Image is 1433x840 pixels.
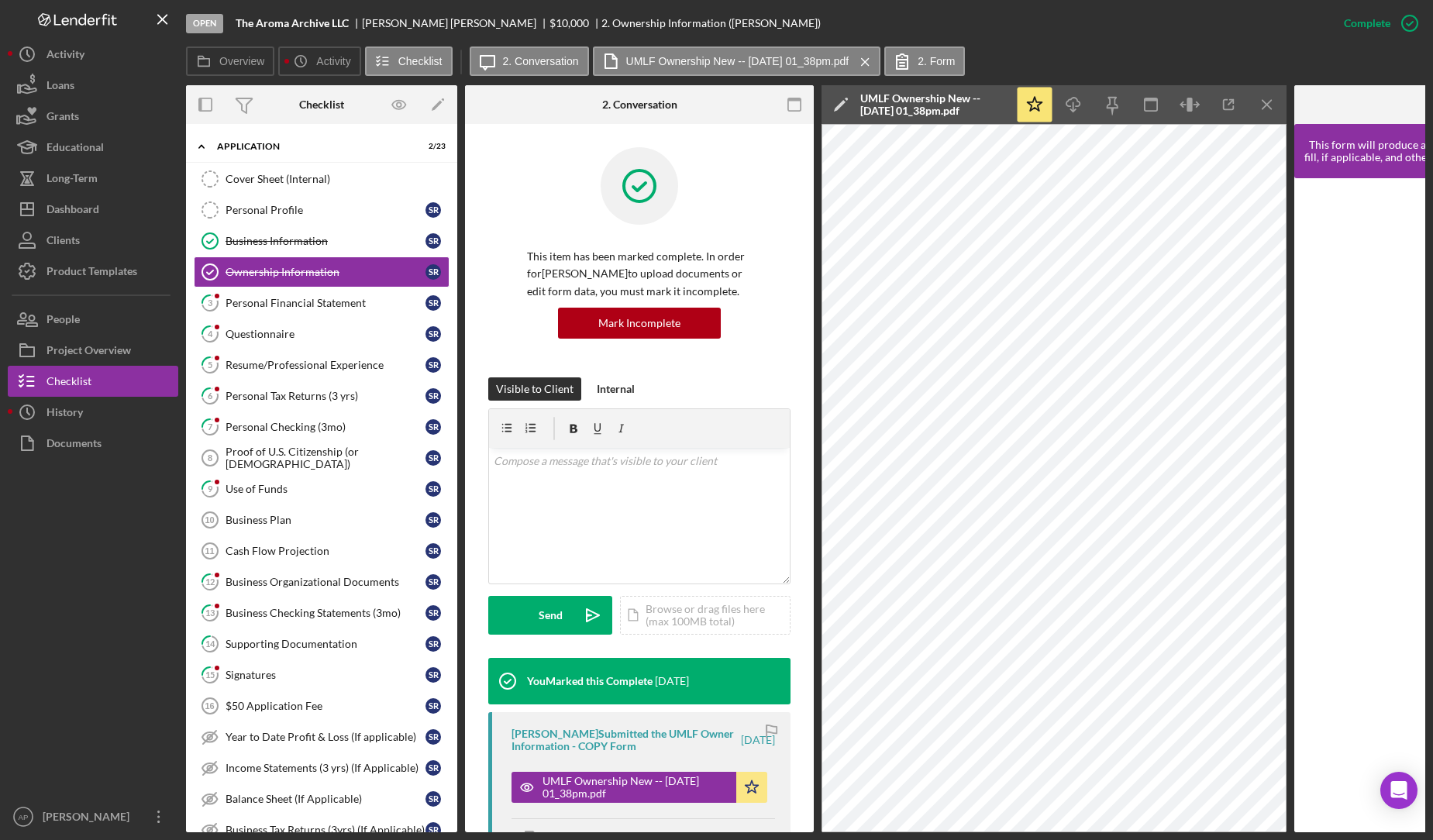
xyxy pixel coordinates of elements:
button: History [8,397,178,428]
button: Documents [8,428,178,459]
tspan: 4 [208,329,213,339]
button: AP[PERSON_NAME] [8,801,178,832]
div: Personal Financial Statement [226,297,425,309]
button: Loans [8,70,178,101]
button: Visible to Client [488,377,581,401]
div: S R [425,636,441,652]
tspan: 14 [205,639,215,649]
a: 3Personal Financial StatementSR [194,287,450,318]
div: Mark Incomplete [598,308,680,339]
div: Open [186,14,223,33]
div: S R [425,388,441,404]
div: S R [425,543,441,559]
div: S R [425,760,441,776]
text: AP [19,813,29,821]
div: S R [425,357,441,373]
a: 8Proof of U.S. Citizenship (or [DEMOGRAPHIC_DATA])SR [194,442,450,473]
div: S R [425,202,441,218]
div: Ownership Information [226,266,425,278]
div: History [47,397,83,432]
button: Dashboard [8,194,178,225]
label: Checklist [398,55,443,67]
button: UMLF Ownership New -- [DATE] 01_38pm.pdf [512,772,767,803]
div: S R [425,791,441,807]
a: Personal ProfileSR [194,195,450,225]
label: 2. Conversation [503,55,579,67]
tspan: 12 [205,577,215,587]
div: Application [217,142,407,151]
a: 11Cash Flow ProjectionSR [194,535,450,566]
button: Send [488,596,612,635]
div: Signatures [226,669,425,681]
a: 5Resume/Professional ExperienceSR [194,349,450,380]
div: Clients [47,225,80,260]
a: Income Statements (3 yrs) (If Applicable)SR [194,752,450,783]
div: Complete [1344,8,1390,39]
div: Resume/Professional Experience [226,359,425,371]
time: 2025-10-10 19:27 [655,675,689,687]
time: 2025-10-10 17:38 [741,734,775,746]
tspan: 7 [208,422,213,432]
tspan: 6 [208,391,213,401]
tspan: 10 [205,515,214,525]
div: S R [425,326,441,342]
div: Questionnaire [226,328,425,340]
button: Grants [8,101,178,132]
label: Activity [316,55,350,67]
a: 15SignaturesSR [194,659,450,690]
div: Business Organizational Documents [226,576,425,588]
a: 9Use of FundsSR [194,473,450,504]
div: Educational [47,132,104,167]
b: The Aroma Archive LLC [236,17,349,29]
button: Clients [8,225,178,256]
tspan: 5 [208,360,212,370]
a: Educational [8,132,178,163]
a: Cover Sheet (Internal) [194,164,450,195]
div: You Marked this Complete [527,675,653,687]
div: Personal Checking (3mo) [226,421,425,433]
a: 13Business Checking Statements (3mo)SR [194,597,450,628]
button: Complete [1328,8,1425,39]
button: Internal [589,377,642,401]
label: Overview [219,55,264,67]
div: Internal [597,377,635,401]
div: Business Tax Returns (3yrs) (If Applicable) [226,824,425,836]
div: Long-Term [47,163,98,198]
div: Supporting Documentation [226,638,425,650]
div: [PERSON_NAME] Submitted the UMLF Owner Information - COPY Form [512,728,739,752]
div: Use of Funds [226,483,425,495]
a: 4QuestionnaireSR [194,318,450,349]
div: Income Statements (3 yrs) (If Applicable) [226,762,425,774]
button: Long-Term [8,163,178,194]
tspan: 8 [208,453,212,463]
button: 2. Form [884,46,965,76]
div: S R [425,574,441,590]
tspan: 15 [205,670,215,680]
div: Checklist [299,98,344,111]
a: 14Supporting DocumentationSR [194,628,450,659]
div: S R [425,233,441,249]
div: S R [425,450,441,466]
a: 6Personal Tax Returns (3 yrs)SR [194,380,450,411]
div: Cash Flow Projection [226,545,425,557]
div: S R [425,605,441,621]
button: Product Templates [8,256,178,287]
div: UMLF Ownership New -- [DATE] 01_38pm.pdf [543,775,729,800]
a: 12Business Organizational DocumentsSR [194,566,450,597]
div: Documents [47,428,102,463]
div: Business Information [226,235,425,247]
div: Balance Sheet (If Applicable) [226,793,425,805]
a: Business InformationSR [194,225,450,256]
div: Activity [47,39,84,74]
div: S R [425,295,441,311]
a: Checklist [8,366,178,397]
div: [PERSON_NAME] [PERSON_NAME] [362,17,549,29]
div: UMLF Ownership New -- [DATE] 01_38pm.pdf [860,92,1008,117]
button: Activity [8,39,178,70]
div: S R [425,512,441,528]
